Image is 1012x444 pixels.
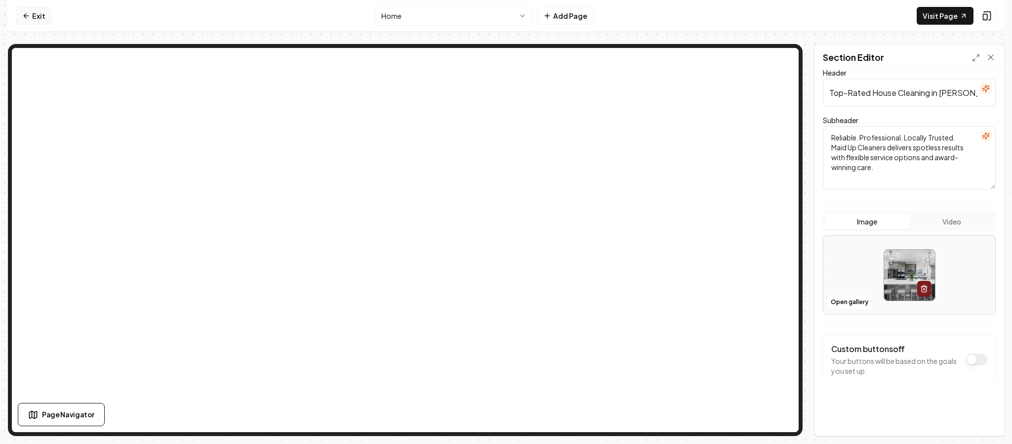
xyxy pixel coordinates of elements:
input: Header [823,79,996,106]
label: Header [823,68,847,77]
iframe: To enrich screen reader interactions, please activate Accessibility in Grammarly extension settings [12,48,799,432]
a: Visit Page [917,7,973,25]
img: image [884,250,935,301]
button: Open gallery [827,294,872,310]
button: Add Page [537,7,594,25]
button: Video [909,214,994,229]
button: Image [825,214,909,229]
label: Subheader [823,116,858,125]
a: Exit [16,7,52,25]
p: Your buttons will be based on the goals you set up. [831,356,961,376]
button: Page Navigator [18,403,105,426]
span: Page Navigator [42,409,94,420]
label: Custom buttons off [831,344,905,354]
h2: Section Editor [823,50,884,64]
